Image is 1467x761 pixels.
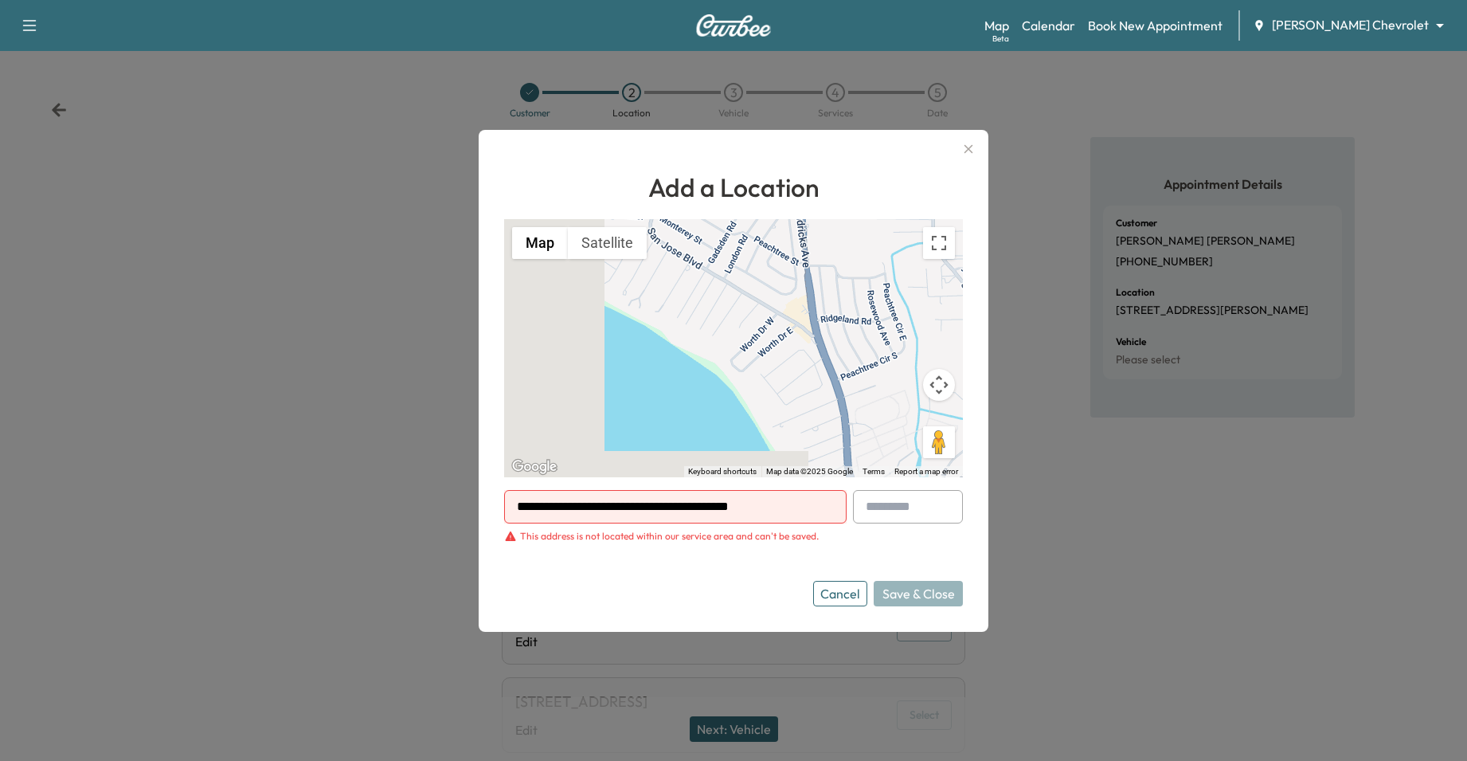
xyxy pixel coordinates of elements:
a: Calendar [1022,16,1075,35]
a: MapBeta [984,16,1009,35]
button: Cancel [813,581,867,606]
a: Terms (opens in new tab) [863,467,885,476]
span: Map data ©2025 Google [766,467,853,476]
h1: Add a Location [504,168,963,206]
button: Toggle fullscreen view [923,227,955,259]
div: Beta [992,33,1009,45]
a: Open this area in Google Maps (opens a new window) [508,457,561,477]
div: This address is not located within our service area and can't be saved. [520,530,819,543]
img: Curbee Logo [695,14,772,37]
img: Google [508,457,561,477]
button: Keyboard shortcuts [688,466,757,477]
span: [PERSON_NAME] Chevrolet [1272,16,1429,34]
button: Map camera controls [923,369,955,401]
button: Drag Pegman onto the map to open Street View [923,426,955,458]
button: Show street map [512,227,568,259]
a: Report a map error [894,467,958,476]
a: Book New Appointment [1088,16,1222,35]
button: Show satellite imagery [568,227,647,259]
